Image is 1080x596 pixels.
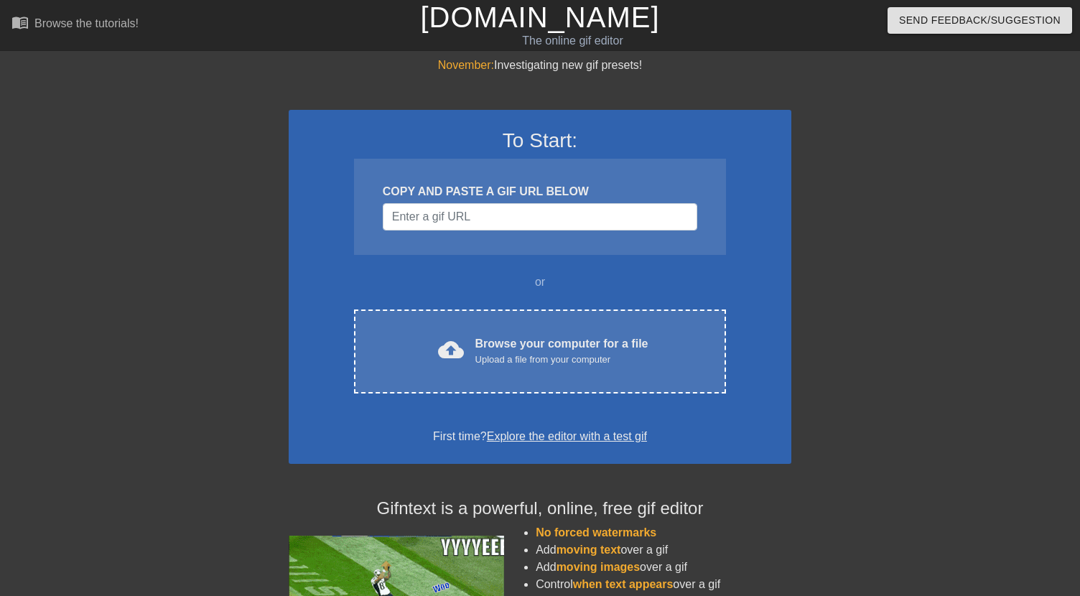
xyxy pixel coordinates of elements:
li: Control over a gif [536,576,791,593]
button: Send Feedback/Suggestion [888,7,1072,34]
li: Add over a gif [536,541,791,559]
h3: To Start: [307,129,773,153]
div: or [326,274,754,291]
li: Add over a gif [536,559,791,576]
input: Username [383,203,697,231]
span: menu_book [11,14,29,31]
span: moving text [557,544,621,556]
div: Browse your computer for a file [475,335,648,367]
div: Upload a file from your computer [475,353,648,367]
span: when text appears [573,578,674,590]
span: November: [438,59,494,71]
a: [DOMAIN_NAME] [420,1,659,33]
div: COPY AND PASTE A GIF URL BELOW [383,183,697,200]
span: moving images [557,561,640,573]
h4: Gifntext is a powerful, online, free gif editor [289,498,791,519]
div: Browse the tutorials! [34,17,139,29]
span: cloud_upload [438,337,464,363]
span: Send Feedback/Suggestion [899,11,1061,29]
span: No forced watermarks [536,526,656,539]
a: Browse the tutorials! [11,14,139,36]
div: The online gif editor [367,32,778,50]
div: First time? [307,428,773,445]
a: Explore the editor with a test gif [487,430,647,442]
div: Investigating new gif presets! [289,57,791,74]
